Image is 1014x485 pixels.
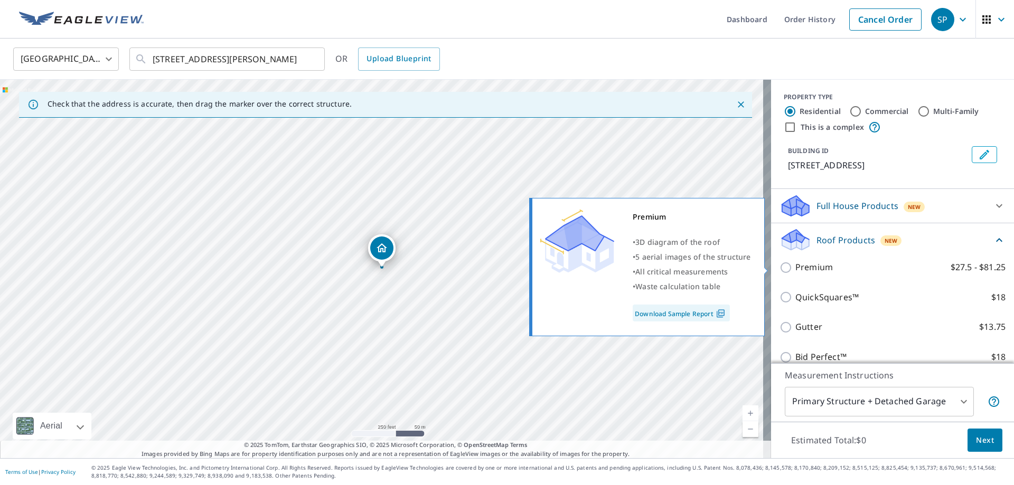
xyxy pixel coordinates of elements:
p: Gutter [795,320,822,334]
label: Residential [800,106,841,117]
a: Terms [510,441,528,449]
div: PROPERTY TYPE [784,92,1001,102]
div: Full House ProductsNew [780,193,1006,218]
span: Next [976,434,994,447]
span: Your report will include the primary structure and a detached garage if one exists. [988,395,1000,408]
p: Premium [795,261,833,274]
span: New [908,203,921,211]
div: OR [335,47,440,71]
span: 5 aerial images of the structure [635,252,750,262]
div: Primary Structure + Detached Garage [785,387,974,416]
a: Terms of Use [5,468,38,476]
p: $27.5 - $81.25 [951,261,1006,274]
span: © 2025 TomTom, Earthstar Geographics SIO, © 2025 Microsoft Corporation, © [244,441,528,450]
p: $18 [991,291,1006,304]
p: BUILDING ID [788,146,829,155]
button: Edit building 1 [972,146,997,163]
button: Close [734,98,748,111]
p: Estimated Total: $0 [783,429,875,452]
a: Current Level 17, Zoom Out [743,421,758,437]
label: Commercial [865,106,909,117]
div: • [633,235,751,250]
span: Upload Blueprint [367,52,431,65]
span: Waste calculation table [635,281,720,291]
a: Upload Blueprint [358,47,439,71]
label: Multi-Family [933,106,979,117]
p: Check that the address is accurate, then drag the marker over the correct structure. [48,99,352,109]
div: SP [931,8,954,31]
div: [GEOGRAPHIC_DATA] [13,44,119,74]
div: • [633,279,751,294]
span: All critical measurements [635,267,728,277]
p: Bid Perfect™ [795,350,847,364]
div: Roof ProductsNew [780,227,1006,252]
a: Privacy Policy [41,468,76,476]
p: © 2025 Eagle View Technologies, Inc. and Pictometry International Corp. All Rights Reserved. Repo... [91,464,1009,480]
p: Measurement Instructions [785,369,1000,382]
div: • [633,264,751,279]
p: $18 [991,350,1006,364]
div: Aerial [37,413,65,439]
div: Premium [633,210,751,224]
p: [STREET_ADDRESS] [788,159,968,172]
div: Dropped pin, building 1, Residential property, 1153 Pilgrim Rd Greenwood, IN 46142 [368,234,396,267]
img: EV Logo [19,12,144,27]
a: Cancel Order [849,8,922,31]
a: Download Sample Report [633,305,730,321]
p: Full House Products [816,199,898,212]
a: OpenStreetMap [464,441,508,449]
img: Premium [540,210,614,273]
img: Pdf Icon [713,309,728,318]
div: • [633,250,751,264]
span: 3D diagram of the roof [635,237,720,247]
p: QuickSquares™ [795,291,859,304]
input: Search by address or latitude-longitude [153,44,303,74]
span: New [885,236,898,245]
p: $13.75 [979,320,1006,334]
div: Aerial [13,413,91,439]
a: Current Level 17, Zoom In [743,405,758,421]
p: | [5,469,76,475]
label: This is a complex [801,122,864,132]
button: Next [968,429,1002,452]
p: Roof Products [816,234,875,246]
